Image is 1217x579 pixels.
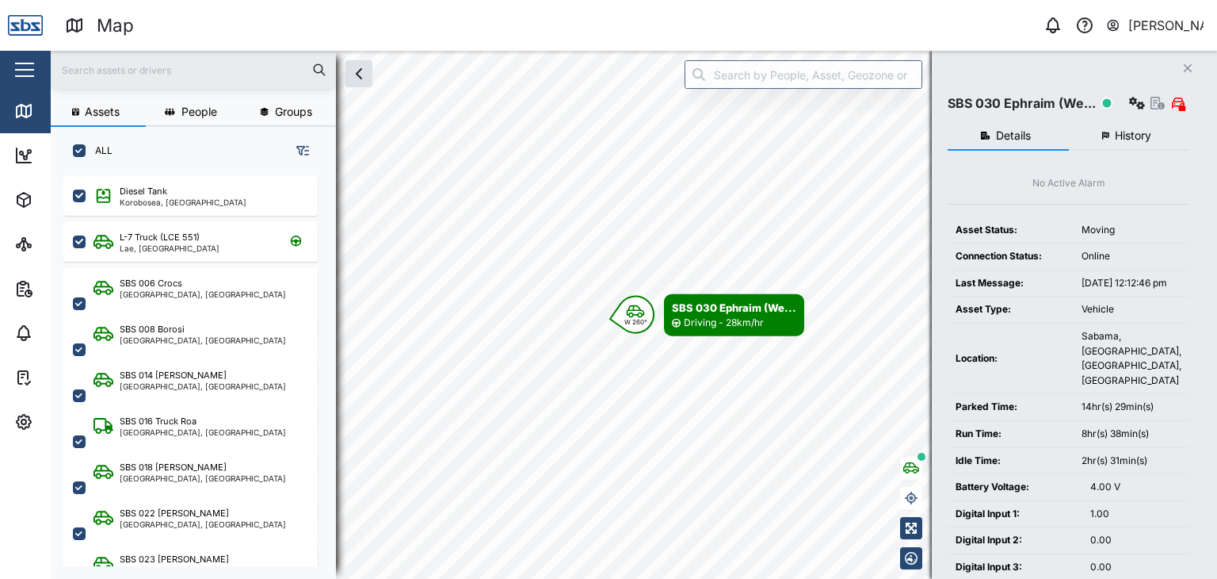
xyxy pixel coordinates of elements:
div: Lae, [GEOGRAPHIC_DATA] [120,244,219,252]
div: SBS 014 [PERSON_NAME] [120,369,227,382]
div: [GEOGRAPHIC_DATA], [GEOGRAPHIC_DATA] [120,520,286,528]
div: [DATE] 12:12:46 pm [1082,276,1181,291]
div: 14hr(s) 29min(s) [1082,400,1181,415]
div: [PERSON_NAME] [1128,16,1204,36]
div: 0.00 [1090,560,1181,575]
div: SBS 023 [PERSON_NAME] [120,553,229,566]
div: Settings [41,413,97,431]
div: Sites [41,236,79,253]
div: grid [63,170,335,566]
div: Alarms [41,324,90,342]
div: SBS 006 Crocs [120,277,182,290]
div: Battery Voltage: [956,480,1074,495]
div: Asset Type: [956,302,1066,317]
div: Digital Input 3: [956,560,1074,575]
img: Main Logo [8,8,43,43]
div: 2hr(s) 31min(s) [1082,454,1181,469]
span: Details [996,130,1031,141]
div: 8hr(s) 38min(s) [1082,427,1181,442]
div: SBS 022 [PERSON_NAME] [120,507,229,520]
div: Vehicle [1082,302,1181,317]
div: Idle Time: [956,454,1066,469]
div: SBS 018 [PERSON_NAME] [120,461,227,474]
div: Map marker [616,294,804,336]
div: Map [41,102,77,120]
div: 4.00 V [1090,480,1181,495]
div: Moving [1082,223,1181,238]
div: Driving - 28km/hr [684,316,764,331]
div: [GEOGRAPHIC_DATA], [GEOGRAPHIC_DATA] [120,336,286,344]
div: Online [1082,249,1181,264]
div: No Active Alarm [1032,176,1105,191]
div: Reports [41,280,95,297]
div: 1.00 [1090,507,1181,522]
input: Search by People, Asset, Geozone or Place [685,60,922,89]
div: Korobosea, [GEOGRAPHIC_DATA] [120,198,246,206]
label: ALL [86,144,113,157]
div: Diesel Tank [120,185,167,198]
div: Digital Input 1: [956,507,1074,522]
div: Run Time: [956,427,1066,442]
div: Sabama, [GEOGRAPHIC_DATA], [GEOGRAPHIC_DATA], [GEOGRAPHIC_DATA] [1082,329,1181,388]
div: SBS 016 Truck Roa [120,415,196,428]
canvas: Map [51,51,1217,579]
div: L-7 Truck (LCE 551) [120,231,200,244]
div: 0.00 [1090,533,1181,548]
div: [GEOGRAPHIC_DATA], [GEOGRAPHIC_DATA] [120,474,286,482]
div: SBS 008 Borosi [120,323,185,336]
div: Tasks [41,369,85,386]
div: W 260° [624,319,647,325]
input: Search assets or drivers [60,58,326,82]
div: Location: [956,351,1066,366]
span: Groups [275,106,312,117]
div: Dashboard [41,147,113,164]
div: SBS 030 Ephraim (We... [948,94,1096,113]
span: History [1115,130,1151,141]
span: Assets [85,106,120,117]
div: [GEOGRAPHIC_DATA], [GEOGRAPHIC_DATA] [120,290,286,298]
div: Map [97,12,134,40]
div: Asset Status: [956,223,1066,238]
div: Connection Status: [956,249,1066,264]
div: Digital Input 2: [956,533,1074,548]
div: Parked Time: [956,400,1066,415]
span: People [181,106,217,117]
div: [GEOGRAPHIC_DATA], [GEOGRAPHIC_DATA] [120,382,286,390]
div: Last Message: [956,276,1066,291]
button: [PERSON_NAME] [1105,14,1204,36]
div: [GEOGRAPHIC_DATA], [GEOGRAPHIC_DATA] [120,428,286,436]
div: SBS 030 Ephraim (We... [672,300,796,316]
div: Assets [41,191,90,209]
